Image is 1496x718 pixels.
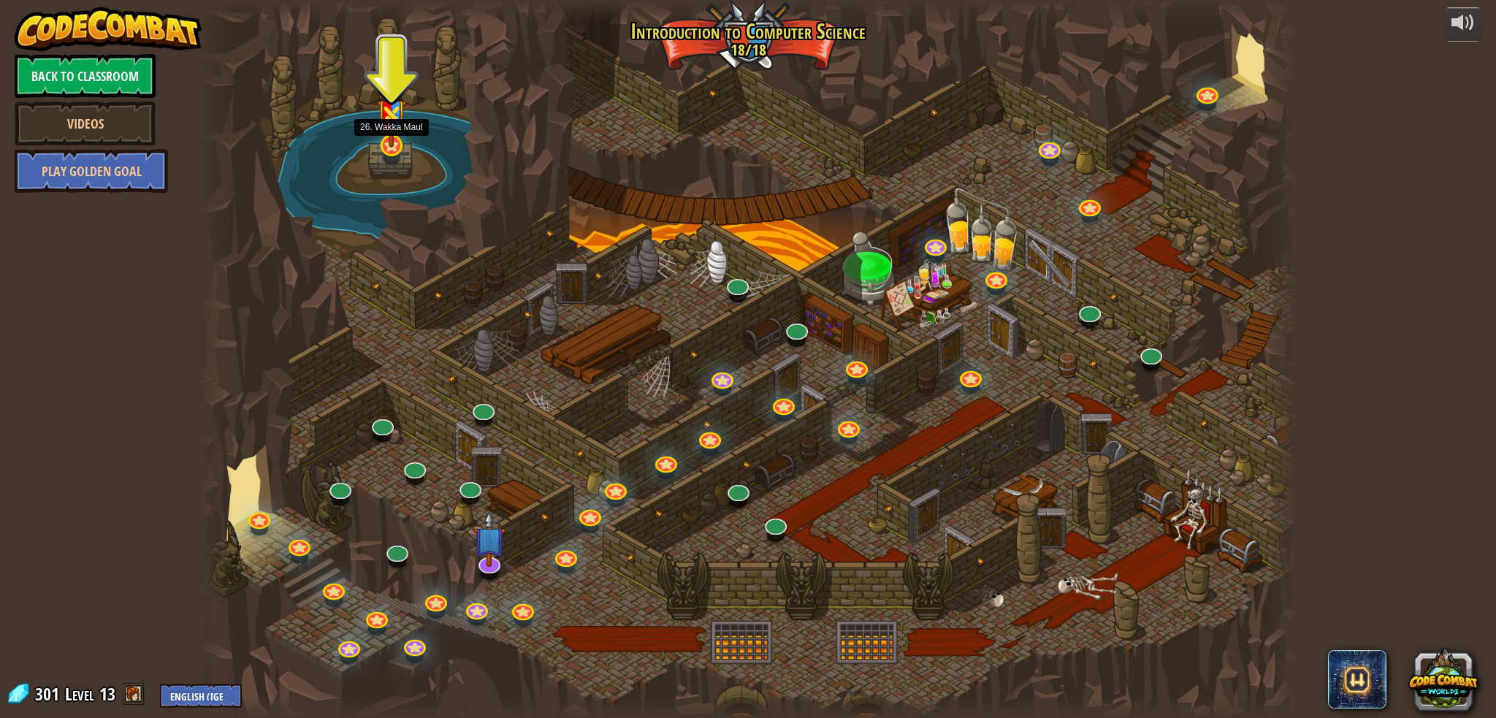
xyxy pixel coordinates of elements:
[15,54,156,98] a: Back to Classroom
[15,102,156,145] a: Videos
[35,682,64,706] span: 301
[65,682,94,706] span: Level
[15,149,168,193] a: Play Golden Goal
[377,69,407,148] img: level-banner-multiplayer.png
[473,511,505,567] img: level-banner-unstarted-subscriber.png
[99,682,115,706] span: 13
[1445,7,1481,42] button: Adjust volume
[15,7,202,51] img: CodeCombat - Learn how to code by playing a game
